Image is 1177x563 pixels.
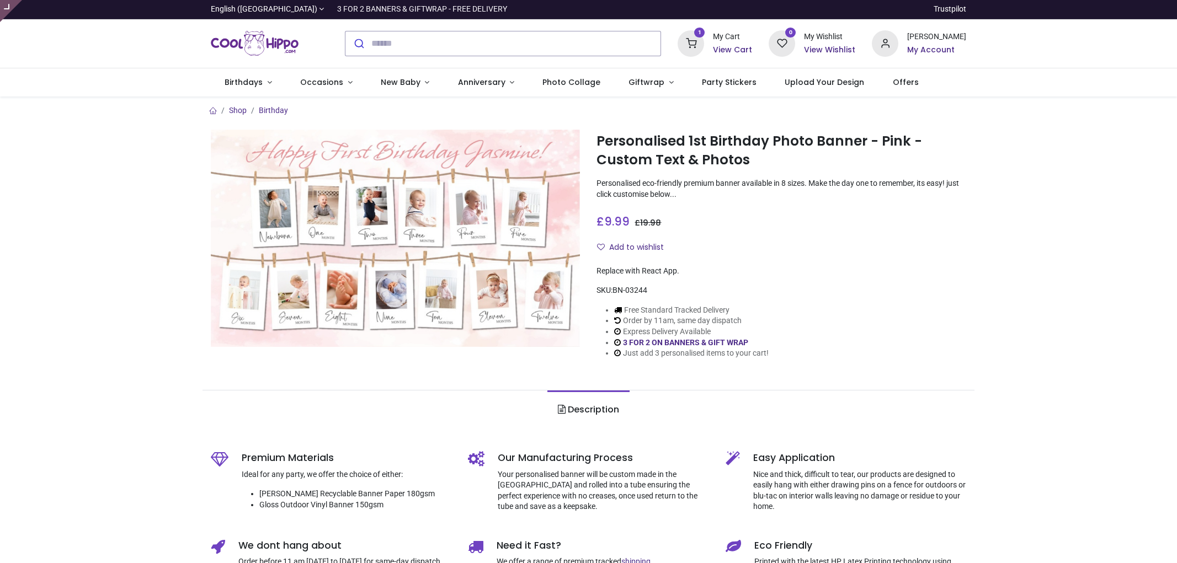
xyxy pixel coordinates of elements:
[769,38,795,47] a: 0
[804,31,855,42] div: My Wishlist
[613,286,647,294] span: BN-03244
[804,45,855,56] a: View Wishlist
[242,469,452,480] p: Ideal for any party, we offer the choice of either:
[211,68,286,97] a: Birthdays
[597,238,673,257] button: Add to wishlistAdd to wishlist
[597,266,966,277] div: Replace with React App.
[238,539,452,553] h5: We dont hang about
[785,77,864,88] span: Upload Your Design
[597,178,966,200] p: Personalised eco-friendly premium banner available in 8 sizes. Make the day one to remember, its ...
[907,45,966,56] a: My Account
[702,77,757,88] span: Party Stickers
[934,4,966,15] a: Trustpilot
[604,213,630,229] span: 9.99
[259,106,288,115] a: Birthday
[381,77,420,88] span: New Baby
[629,77,664,88] span: Giftwrap
[211,28,299,59] a: Logo of Cool Hippo
[211,4,324,15] a: English ([GEOGRAPHIC_DATA])
[597,132,966,170] h1: Personalised 1st Birthday Photo Banner - Pink - Custom Text & Photos
[614,315,769,326] li: Order by 11am, same day dispatch
[754,539,967,553] h5: Eco Friendly
[597,213,630,229] span: £
[337,4,507,15] div: 3 FOR 2 BANNERS & GIFTWRAP - FREE DELIVERY
[713,31,752,42] div: My Cart
[640,217,661,228] span: 19.98
[211,28,299,59] img: Cool Hippo
[458,77,505,88] span: Anniversary
[614,348,769,359] li: Just add 3 personalised items to your cart!
[713,45,752,56] a: View Cart
[211,130,580,347] img: Personalised 1st Birthday Photo Banner - Pink - Custom Text & Photos
[615,68,688,97] a: Giftwrap
[259,500,452,511] li: Gloss Outdoor Vinyl Banner 150gsm
[542,77,600,88] span: Photo Collage
[678,38,704,47] a: 1
[753,469,967,512] p: Nice and thick, difficult to tear, our products are designed to easily hang with either drawing p...
[498,451,709,465] h5: Our Manufacturing Process
[597,243,605,251] i: Add to wishlist
[547,390,630,429] a: Description
[614,305,769,316] li: Free Standard Tracked Delivery
[753,451,967,465] h5: Easy Application
[614,326,769,337] li: Express Delivery Available
[893,77,919,88] span: Offers
[907,31,966,42] div: [PERSON_NAME]
[498,469,709,512] p: Your personalised banner will be custom made in the [GEOGRAPHIC_DATA] and rolled into a tube ensu...
[366,68,444,97] a: New Baby
[286,68,366,97] a: Occasions
[345,31,371,56] button: Submit
[497,539,709,553] h5: Need it Fast?
[597,285,966,296] div: SKU:
[229,106,247,115] a: Shop
[225,77,263,88] span: Birthdays
[444,68,529,97] a: Anniversary
[623,338,748,347] a: 3 FOR 2 ON BANNERS & GIFT WRAP
[694,28,705,38] sup: 1
[785,28,796,38] sup: 0
[242,451,452,465] h5: Premium Materials
[635,217,661,228] span: £
[300,77,343,88] span: Occasions
[259,489,452,500] li: [PERSON_NAME] Recyclable Banner Paper 180gsm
